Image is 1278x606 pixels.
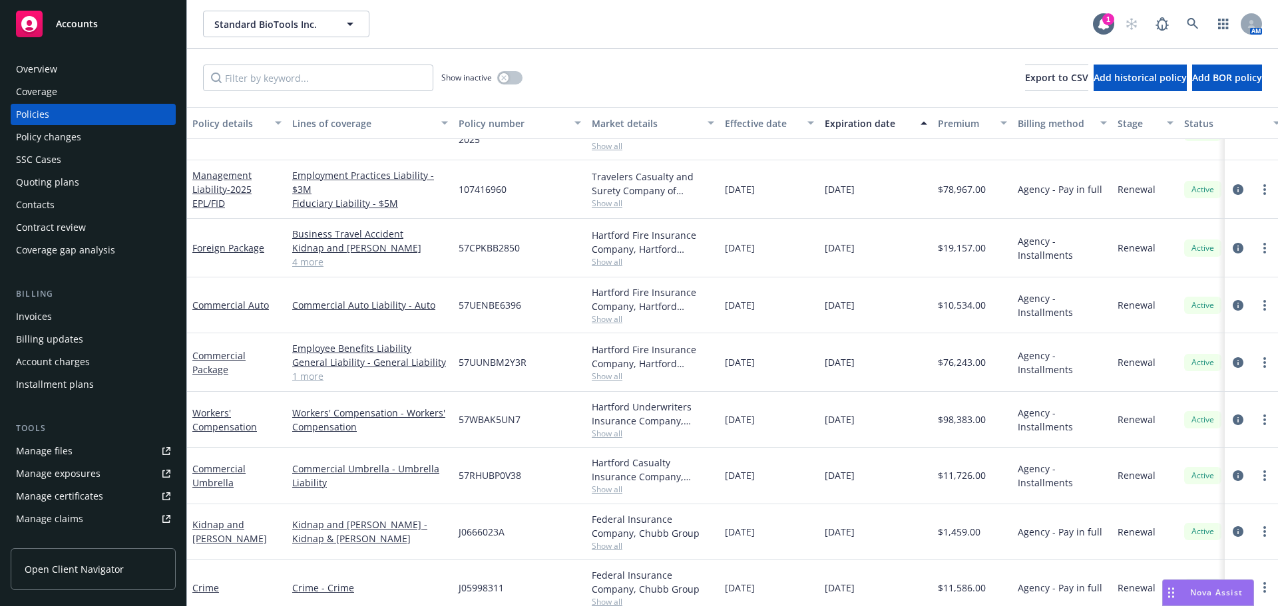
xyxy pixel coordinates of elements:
div: Policy changes [16,126,81,148]
span: Renewal [1118,182,1156,196]
a: Search [1179,11,1206,37]
a: Account charges [11,351,176,373]
button: Premium [933,107,1012,139]
span: 57WBAK5UN7 [459,412,521,426]
div: Hartford Fire Insurance Company, Hartford Insurance Group [592,343,714,371]
div: Contacts [16,194,55,216]
div: Tools [11,422,176,435]
span: J0666023A [459,525,505,539]
span: - 2025 EPL/FID [192,183,252,210]
span: 57UENBE6396 [459,298,521,312]
button: Billing method [1012,107,1112,139]
span: Add historical policy [1094,71,1187,84]
span: Renewal [1118,241,1156,255]
div: Policy number [459,116,566,130]
div: 1 [1102,13,1114,25]
span: Standard BioTools Inc. [214,17,329,31]
a: Crime [192,581,219,594]
span: $10,534.00 [938,298,986,312]
a: Workers' Compensation [192,406,257,433]
span: Open Client Navigator [25,562,124,576]
a: Employment Practices Liability - $3M [292,168,448,196]
a: Report a Bug [1149,11,1175,37]
span: Active [1189,299,1216,311]
span: Renewal [1118,412,1156,426]
a: Crime - Crime [292,581,448,595]
a: more [1257,297,1273,313]
div: Travelers Casualty and Surety Company of America, Travelers Insurance [592,170,714,198]
div: Status [1184,116,1265,130]
div: Stage [1118,116,1159,130]
span: Show all [592,140,714,152]
span: 107416960 [459,182,507,196]
span: Renewal [1118,581,1156,595]
a: SSC Cases [11,149,176,170]
a: Management Liability [192,169,252,210]
a: Manage files [11,440,176,462]
button: Policy number [453,107,586,139]
a: Coverage gap analysis [11,239,176,261]
a: Kidnap and [PERSON_NAME] [192,518,267,545]
div: Coverage gap analysis [16,239,115,261]
span: Active [1189,184,1216,196]
div: Manage files [16,440,73,462]
span: Agency - Installments [1018,291,1107,319]
a: more [1257,355,1273,371]
span: Active [1189,526,1216,537]
input: Filter by keyword... [203,65,433,91]
a: Business Travel Accident [292,227,448,241]
span: [DATE] [825,412,855,426]
span: Show all [592,484,714,495]
span: Manage exposures [11,463,176,484]
span: [DATE] [825,241,855,255]
div: Overview [16,59,57,80]
span: $11,726.00 [938,468,986,482]
button: Export to CSV [1025,65,1088,91]
div: Invoices [16,306,52,327]
div: Billing updates [16,329,83,350]
a: more [1257,579,1273,595]
div: Hartford Casualty Insurance Company, Hartford Insurance Group [592,456,714,484]
a: Workers' Compensation - Workers' Compensation [292,406,448,434]
div: Hartford Fire Insurance Company, Hartford Insurance Group [592,228,714,256]
span: $1,459.00 [938,525,980,539]
a: circleInformation [1230,355,1246,371]
a: Commercial Auto [192,299,269,311]
a: General Liability - General Liability [292,355,448,369]
a: more [1257,524,1273,539]
a: 4 more [292,255,448,269]
div: Hartford Fire Insurance Company, Hartford Insurance Group [592,285,714,313]
div: Coverage [16,81,57,102]
a: Contacts [11,194,176,216]
a: more [1257,240,1273,256]
div: Effective date [725,116,799,130]
span: 57UUNBM2Y3R [459,355,527,369]
a: Kidnap and [PERSON_NAME] - Kidnap & [PERSON_NAME] [292,518,448,545]
a: Commercial Package [192,349,246,376]
div: Lines of coverage [292,116,433,130]
span: [DATE] [825,298,855,312]
a: circleInformation [1230,297,1246,313]
span: Renewal [1118,298,1156,312]
a: Overview [11,59,176,80]
span: Show all [592,256,714,267]
a: Installment plans [11,374,176,395]
span: [DATE] [825,525,855,539]
button: Effective date [720,107,819,139]
span: [DATE] [725,525,755,539]
a: Manage BORs [11,531,176,552]
span: Show all [592,371,714,382]
span: Agency - Installments [1018,462,1107,490]
a: Contract review [11,217,176,238]
span: [DATE] [725,182,755,196]
div: Billing [11,287,176,301]
button: Standard BioTools Inc. [203,11,369,37]
span: $19,157.00 [938,241,986,255]
span: Agency - Installments [1018,406,1107,434]
span: Agency - Pay in full [1018,525,1102,539]
a: Manage certificates [11,486,176,507]
button: Add BOR policy [1192,65,1262,91]
span: [DATE] [825,468,855,482]
div: Hartford Underwriters Insurance Company, Hartford Insurance Group [592,400,714,428]
div: Quoting plans [16,172,79,193]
